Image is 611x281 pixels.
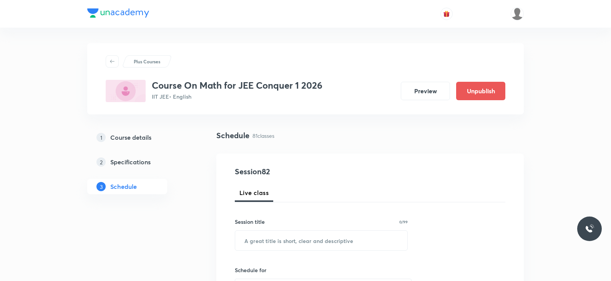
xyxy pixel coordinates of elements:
[456,82,505,100] button: Unpublish
[87,8,149,20] a: Company Logo
[110,182,137,191] h5: Schedule
[106,80,146,102] img: 73189732-D01A-49B4-9B81-DD78D77CE0E9_plus.png
[134,58,160,65] p: Plus Courses
[443,10,450,17] img: avatar
[235,218,265,226] h6: Session title
[235,231,407,250] input: A great title is short, clear and descriptive
[152,80,322,91] h3: Course On Math for JEE Conquer 1 2026
[87,154,192,170] a: 2Specifications
[235,266,408,274] h6: Schedule for
[96,133,106,142] p: 1
[96,157,106,167] p: 2
[87,130,192,145] a: 1Course details
[87,8,149,18] img: Company Logo
[585,224,594,233] img: ttu
[252,132,274,140] p: 81 classes
[216,130,249,141] h4: Schedule
[401,82,450,100] button: Preview
[110,157,151,167] h5: Specifications
[440,8,453,20] button: avatar
[511,7,524,20] img: Saniya Tarannum
[110,133,151,142] h5: Course details
[399,220,408,224] p: 0/99
[239,188,269,197] span: Live class
[235,166,375,177] h4: Session 82
[152,93,322,101] p: IIT JEE • English
[96,182,106,191] p: 3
